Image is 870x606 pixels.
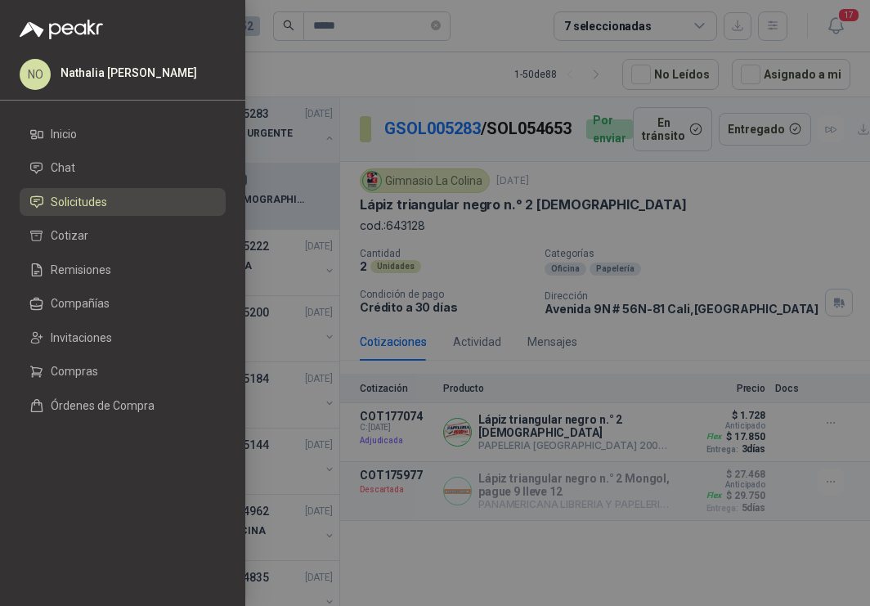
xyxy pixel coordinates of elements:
[51,365,98,378] span: Compras
[20,358,226,386] a: Compras
[20,222,226,250] a: Cotizar
[51,399,155,412] span: Órdenes de Compra
[51,229,88,242] span: Cotizar
[20,59,51,90] div: NO
[51,297,110,310] span: Compañías
[51,195,107,209] span: Solicitudes
[20,290,226,318] a: Compañías
[20,20,103,39] img: Logo peakr
[20,256,226,284] a: Remisiones
[61,67,197,79] p: Nathalia [PERSON_NAME]
[20,324,226,352] a: Invitaciones
[20,392,226,420] a: Órdenes de Compra
[51,161,75,174] span: Chat
[51,331,112,344] span: Invitaciones
[51,263,111,276] span: Remisiones
[20,155,226,182] a: Chat
[51,128,77,141] span: Inicio
[20,120,226,148] a: Inicio
[20,188,226,216] a: Solicitudes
